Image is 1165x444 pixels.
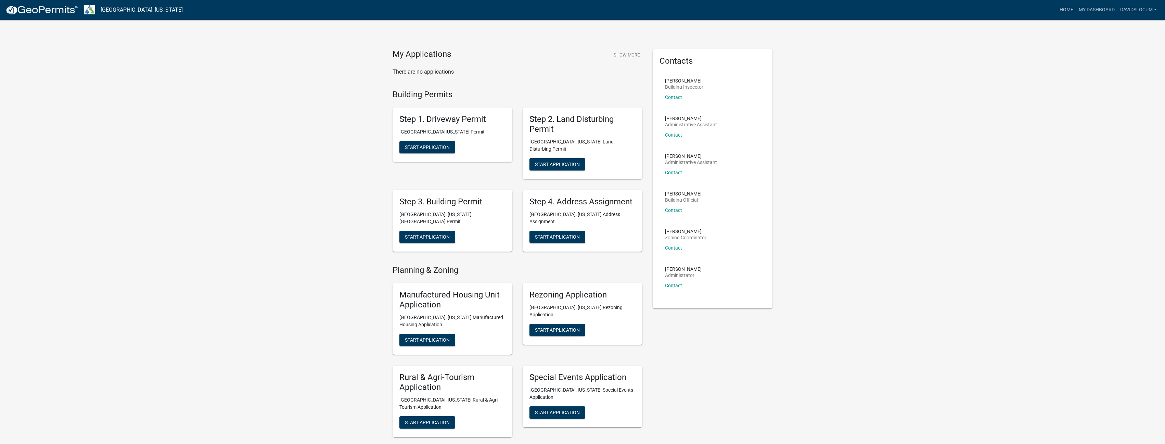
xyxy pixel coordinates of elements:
[665,229,706,234] p: [PERSON_NAME]
[393,49,451,60] h4: My Applications
[665,283,682,288] a: Contact
[535,409,580,415] span: Start Application
[399,114,505,124] h5: Step 1. Driveway Permit
[665,191,702,196] p: [PERSON_NAME]
[529,386,636,401] p: [GEOGRAPHIC_DATA], [US_STATE] Special Events Application
[535,161,580,167] span: Start Application
[399,290,505,310] h5: Manufactured Housing Unit Application
[665,235,706,240] p: Zoning Coordinator
[660,56,766,66] h5: Contacts
[529,304,636,318] p: [GEOGRAPHIC_DATA], [US_STATE] Rezoning Application
[405,337,450,343] span: Start Application
[529,324,585,336] button: Start Application
[1117,3,1160,16] a: davidslocum
[529,372,636,382] h5: Special Events Application
[665,267,702,271] p: [PERSON_NAME]
[405,144,450,150] span: Start Application
[529,197,636,207] h5: Step 4. Address Assignment
[399,141,455,153] button: Start Application
[665,160,717,165] p: Administrative Assistant
[529,290,636,300] h5: Rezoning Application
[665,245,682,251] a: Contact
[399,231,455,243] button: Start Application
[529,211,636,225] p: [GEOGRAPHIC_DATA], [US_STATE] Address Assignment
[529,138,636,153] p: [GEOGRAPHIC_DATA], [US_STATE] Land Disturbing Permit
[1057,3,1076,16] a: Home
[665,198,702,202] p: Building Official
[611,49,642,61] button: Show More
[529,158,585,170] button: Start Application
[399,416,455,429] button: Start Application
[393,265,642,275] h4: Planning & Zoning
[665,116,717,121] p: [PERSON_NAME]
[405,419,450,425] span: Start Application
[529,114,636,134] h5: Step 2. Land Disturbing Permit
[393,68,642,76] p: There are no applications
[405,234,450,239] span: Start Application
[535,234,580,239] span: Start Application
[101,4,183,16] a: [GEOGRAPHIC_DATA], [US_STATE]
[535,327,580,333] span: Start Application
[529,406,585,419] button: Start Application
[665,122,717,127] p: Administrative Assistant
[529,231,585,243] button: Start Application
[399,372,505,392] h5: Rural & Agri-Tourism Application
[665,207,682,213] a: Contact
[399,211,505,225] p: [GEOGRAPHIC_DATA], [US_STATE][GEOGRAPHIC_DATA] Permit
[399,128,505,136] p: [GEOGRAPHIC_DATA][US_STATE] Permit
[399,396,505,411] p: [GEOGRAPHIC_DATA], [US_STATE] Rural & Agri-Tourism Application
[665,94,682,100] a: Contact
[399,314,505,328] p: [GEOGRAPHIC_DATA], [US_STATE] Manufactured Housing Application
[665,132,682,138] a: Contact
[665,78,703,83] p: [PERSON_NAME]
[399,197,505,207] h5: Step 3. Building Permit
[665,170,682,175] a: Contact
[665,85,703,89] p: Building Inspector
[393,90,642,100] h4: Building Permits
[665,154,717,158] p: [PERSON_NAME]
[1076,3,1117,16] a: My Dashboard
[399,334,455,346] button: Start Application
[665,273,702,278] p: Administrator
[84,5,95,14] img: Troup County, Georgia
